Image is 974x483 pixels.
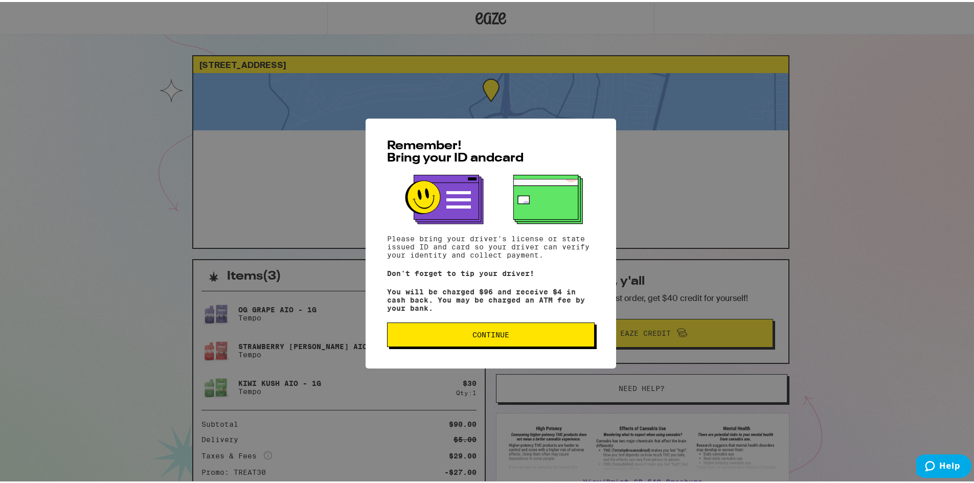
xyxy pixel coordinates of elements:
[387,138,524,163] span: Remember! Bring your ID and card
[387,320,595,345] button: Continue
[916,452,971,478] iframe: Opens a widget where you can find more information
[472,329,509,336] span: Continue
[387,233,595,257] p: Please bring your driver's license or state issued ID and card so your driver can verify your ide...
[387,286,595,310] p: You will be charged $96 and receive $4 in cash back. You may be charged an ATM fee by your bank.
[387,267,595,275] p: Don't forget to tip your driver!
